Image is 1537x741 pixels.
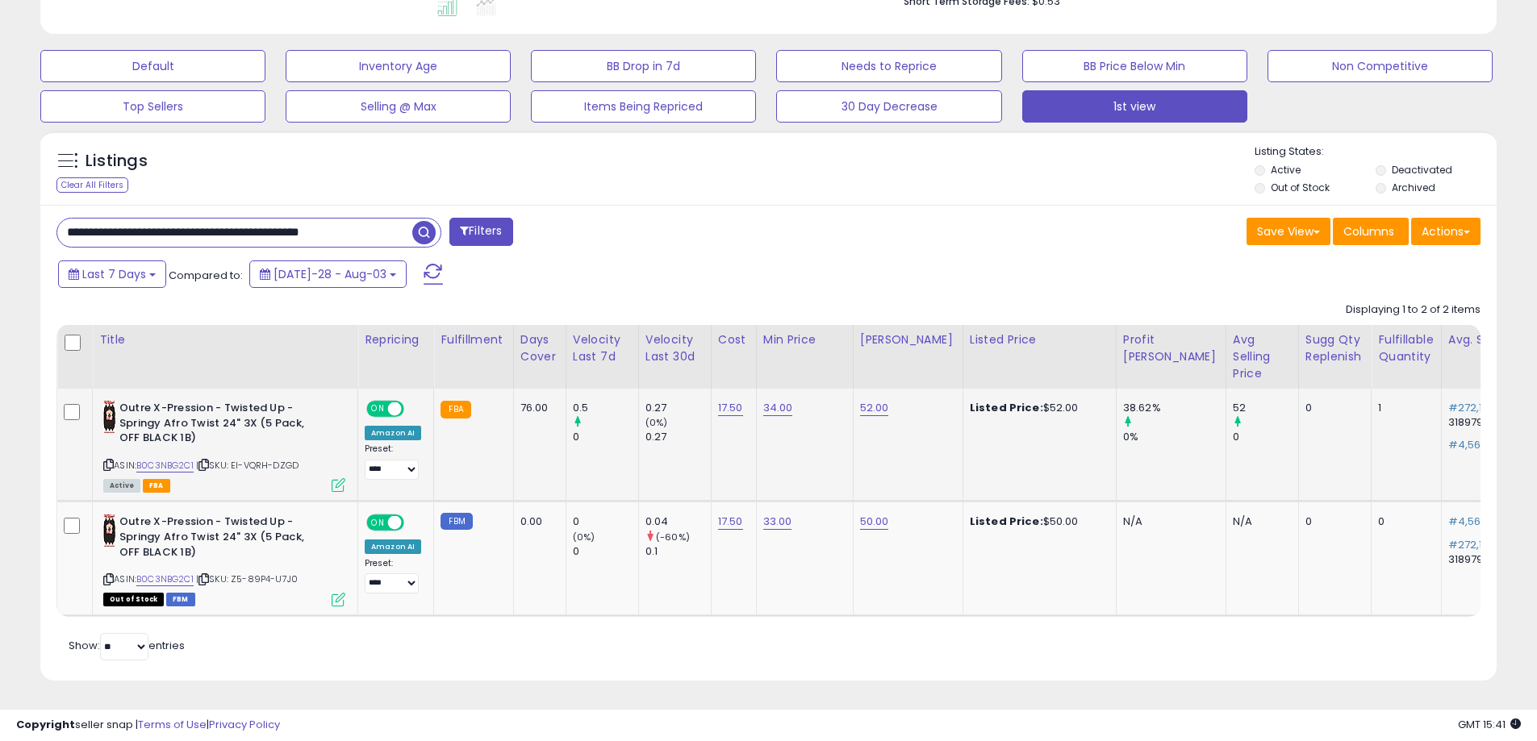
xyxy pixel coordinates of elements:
div: 0.00 [520,514,553,529]
h5: Listings [86,150,148,173]
div: ASIN: [103,401,345,490]
div: 0 [573,430,638,444]
b: Outre X-Pression - Twisted Up - Springy Afro Twist 24" 3X (5 Pack, OFF BLACK 1B) [119,401,315,450]
button: Filters [449,218,512,246]
div: 0 [1305,401,1359,415]
button: Needs to Reprice [776,50,1001,82]
span: All listings that are currently out of stock and unavailable for purchase on Amazon [103,593,164,606]
span: #272,107 [1448,537,1495,552]
img: 413sgCrAfZL._SL40_.jpg [103,514,115,547]
div: 0% [1123,430,1226,444]
small: (-60%) [656,531,690,543]
button: Last 7 Days [58,260,166,288]
span: OFF [402,516,428,530]
th: Please note that this number is a calculation based on your required days of coverage and your ve... [1298,325,1372,389]
b: Listed Price: [970,400,1043,415]
div: N/A [1233,514,1286,529]
div: Profit [PERSON_NAME] [1123,331,1219,365]
b: Listed Price: [970,514,1043,529]
span: [DATE]-28 - Aug-03 [274,266,386,282]
span: Columns [1343,223,1394,239]
div: 0.04 [645,514,711,529]
label: Active [1271,163,1301,177]
span: #4,568 [1448,514,1488,529]
small: (0%) [573,531,595,543]
div: Min Price [763,331,846,348]
span: | SKU: Z5-89P4-U7J0 [196,572,298,585]
div: Fulfillment [441,331,506,348]
button: Top Sellers [40,90,265,123]
button: Save View [1247,218,1330,245]
div: Velocity Last 7d [573,331,632,365]
a: 50.00 [860,514,889,530]
strong: Copyright [16,717,75,732]
a: 17.50 [718,514,743,530]
div: N/A [1123,514,1213,529]
div: $52.00 [970,401,1104,415]
a: Privacy Policy [209,717,280,732]
p: Listing States: [1255,144,1497,160]
label: Deactivated [1392,163,1452,177]
div: 0.1 [645,544,711,559]
small: (0%) [645,416,668,429]
button: Columns [1333,218,1409,245]
button: [DATE]-28 - Aug-03 [249,260,407,288]
span: Last 7 Days [82,266,146,282]
label: Archived [1392,181,1435,194]
div: Repricing [365,331,427,348]
b: Outre X-Pression - Twisted Up - Springy Afro Twist 24" 3X (5 Pack, OFF BLACK 1B) [119,514,315,564]
div: 76.00 [520,401,553,415]
div: Preset: [365,558,421,594]
img: 413sgCrAfZL._SL40_.jpg [103,401,115,433]
a: Terms of Use [138,717,207,732]
a: 17.50 [718,400,743,416]
div: Fulfillable Quantity [1378,331,1434,365]
div: Sugg Qty Replenish [1305,331,1365,365]
button: 30 Day Decrease [776,90,1001,123]
span: FBA [143,479,170,493]
button: 1st view [1022,90,1247,123]
div: Clear All Filters [56,177,128,193]
span: Compared to: [169,268,243,283]
div: $50.00 [970,514,1104,529]
a: B0C3NBG2C1 [136,572,194,586]
div: 1 [1378,401,1428,415]
a: B0C3NBG2C1 [136,459,194,472]
span: ON [368,516,388,530]
div: Cost [718,331,750,348]
label: Out of Stock [1271,181,1330,194]
a: 52.00 [860,400,889,416]
span: #272,107 [1448,400,1495,415]
button: Default [40,50,265,82]
div: 0 [1305,514,1359,529]
div: seller snap | | [16,718,280,733]
div: Avg Selling Price [1233,331,1292,382]
div: 0 [1233,430,1298,444]
div: Amazon AI [365,539,421,554]
span: Show: entries [69,638,185,653]
div: ASIN: [103,514,345,604]
div: [PERSON_NAME] [860,331,956,348]
div: Displaying 1 to 2 of 2 items [1346,302,1481,318]
button: Non Competitive [1268,50,1493,82]
button: Selling @ Max [286,90,511,123]
span: 2025-08-11 15:41 GMT [1458,717,1521,732]
div: Preset: [365,443,421,480]
span: FBM [166,593,195,606]
span: ON [368,402,388,416]
small: FBA [441,401,470,418]
div: Amazon AI [365,426,421,440]
span: OFF [402,402,428,416]
button: BB Drop in 7d [531,50,756,82]
div: 0 [573,514,638,529]
div: Velocity Last 30d [645,331,704,365]
small: FBM [441,513,472,530]
div: Days Cover [520,331,559,365]
div: 0.27 [645,401,711,415]
span: All listings currently available for purchase on Amazon [103,479,140,493]
a: 34.00 [763,400,793,416]
span: | SKU: EI-VQRH-DZGD [196,459,299,472]
div: Listed Price [970,331,1109,348]
div: 0 [573,544,638,559]
div: 0 [1378,514,1428,529]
